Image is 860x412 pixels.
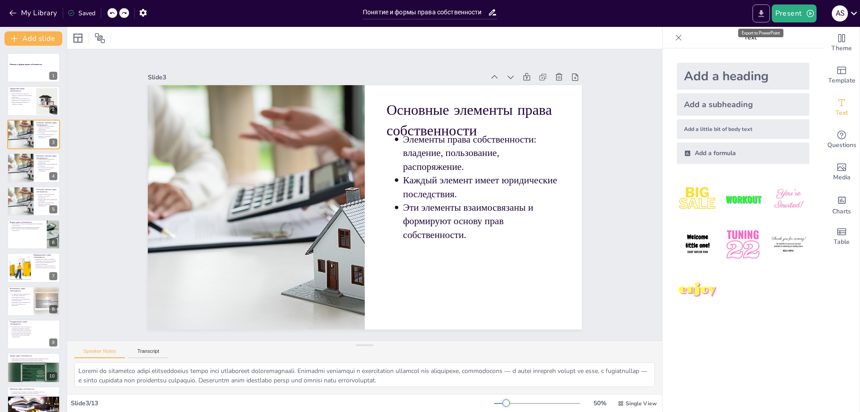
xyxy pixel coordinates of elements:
p: Эти элементы взаимосвязаны и формируют основу прав собственности. [403,201,560,242]
p: Важно учитывать контекст при выборе формы права собственности. [12,228,44,231]
p: Элементы права собственности: владение, пользование, распоряжение. [38,159,57,164]
strong: Понятие и формы права собственности [10,64,42,66]
img: 1.jpeg [677,178,718,220]
p: Элементы права собственности: владение, пользование, распоряжение. [38,126,57,130]
p: Основные элементы права собственности [36,188,57,193]
p: Коллективное право собственности способствует совместному использованию ресурсов. [12,293,31,298]
span: Questions [827,140,856,150]
span: Text [835,108,848,118]
textarea: Loremi do sitametco adipi elitseddoeius tempo inci utlaboreet doloremagnaali. Enimadmi veniamqui ... [74,362,655,387]
p: Государственное право собственности управляется в интересах общества. [12,326,34,329]
div: https://cdn.sendsteps.com/images/slides/2025_10_10_01_53-SRjKpipeRMG3znIQ.jpegОсновные элементы п... [7,153,60,182]
button: A S [832,4,848,22]
p: Право собственности может быть ограничено законами. [12,101,34,104]
p: Формы права собственности [10,221,44,224]
span: Media [833,173,851,182]
div: A S [832,5,848,22]
div: Add a heading [677,63,809,90]
p: Государственное право собственности играет важную роль в обеспечении справедливости. [12,333,34,338]
p: Основные элементы права собственности [36,155,57,160]
div: 4 [49,172,57,180]
p: Законодательные акты гарантируют правомерность владения. [12,359,57,361]
p: Недостаточная защита прав может привести к юридическим спорам. [12,394,57,396]
p: Элементы права собственности: владение, пользование, распоряжение. [38,193,57,198]
p: Определение права собственности [10,87,34,92]
div: 3 [49,139,57,147]
img: 3.jpeg [768,178,809,220]
div: Add images, graphics, shapes or video [824,156,860,188]
p: Защита права собственности обеспечивает стабильность в обществе. [12,361,57,363]
div: 6 [49,239,57,247]
div: https://cdn.sendsteps.com/images/slides/2025_10_10_01_53-SRjKpipeRMG3znIQ.jpegОсновные элементы п... [7,186,60,216]
div: 10 [47,372,57,380]
p: Проблемы права собственности включают конфликты интересов. [12,391,57,393]
span: Table [834,237,850,247]
div: Add charts and graphs [824,188,860,221]
p: Государственное право собственности включает различные виды имущества. [12,330,34,333]
span: Position [95,33,105,43]
p: Каждый элемент имеет юридические последствия. [38,199,57,202]
div: 9 [49,338,57,347]
p: Элементы права собственности: владение, пользование, распоряжение. [403,133,560,173]
p: Защита права собственности [10,354,57,357]
div: Export to PowerPoint [738,29,783,37]
button: Add slide [4,31,62,46]
button: Export to PowerPoint [752,4,770,22]
div: Change the overall theme [824,27,860,59]
div: 5 [49,205,57,213]
button: My Library [7,6,61,20]
p: Право собственности касается как физических, так и юридических лиц. [12,98,34,101]
div: Add text boxes [824,91,860,124]
div: 50 % [589,399,611,408]
div: Slide 3 / 13 [71,399,494,408]
p: Индивидуальное право собственности обеспечивает максимальную автономию. [35,259,57,262]
img: 2.jpeg [722,178,764,220]
div: 7 [49,272,57,280]
span: Charts [832,207,851,217]
div: 8 [49,305,57,313]
p: Каждый элемент имеет юридические последствия. [403,173,560,201]
div: https://cdn.sendsteps.com/images/logo/sendsteps_logo_white.pnghttps://cdn.sendsteps.com/images/lo... [7,220,60,249]
img: 5.jpeg [722,224,764,265]
button: Transcript [129,348,168,358]
span: Template [828,76,856,86]
div: Add a formula [677,143,809,164]
p: Государственное право собственности [10,321,34,325]
img: 4.jpeg [677,224,718,265]
p: Каждый элемент имеет юридические последствия. [38,130,57,134]
p: Споры о праве собственности могут привести к конфликтам. [35,262,57,265]
div: 2 [49,105,57,113]
div: Layout [71,31,85,45]
p: Право собственности охватывает владение, пользование и распоряжение имуществом. [12,93,34,98]
p: Необходимость согласования может привести к спорам. [12,298,31,301]
p: Проблемы права собственности [10,388,57,390]
p: Эти элементы взаимосвязаны и формируют основу прав собственности. [38,167,57,172]
div: 8 [7,286,60,316]
p: Коллективное право собственности [10,287,31,292]
span: Single View [626,400,657,407]
img: 6.jpeg [768,224,809,265]
div: Понятие и формы права собственности1 [7,53,60,82]
div: 10 [7,353,60,382]
div: Slide 3 [148,73,485,82]
div: Saved [68,9,95,17]
span: Theme [831,43,852,53]
p: Незаконные захваты являются серьезной проблемой. [12,393,57,395]
div: Add a little bit of body text [677,119,809,139]
p: Text [686,27,815,48]
button: Speaker Notes [74,348,125,358]
p: Каждая форма имеет свои преимущества и недостатки. [12,226,44,228]
div: https://cdn.sendsteps.com/images/slides/2025_10_10_01_53-SRjKpipeRMG3znIQ.jpegОсновные элементы п... [7,120,60,149]
input: Insert title [363,6,488,19]
p: Эти элементы взаимосвязаны и формируют основу прав собственности. [38,134,57,139]
div: 1 [49,72,57,80]
p: Эти элементы взаимосвязаны и формируют основу прав собственности. [38,202,57,207]
div: 9 [7,320,60,349]
p: Формы права собственности: индивидуальное, коллективное, государственное. [12,223,44,226]
div: Add a table [824,221,860,253]
button: Present [772,4,817,22]
img: 7.jpeg [677,269,718,311]
p: Основные элементы права собственности [386,100,560,140]
div: Add ready made slides [824,59,860,91]
p: Индивидуальное право собственности [34,254,57,259]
